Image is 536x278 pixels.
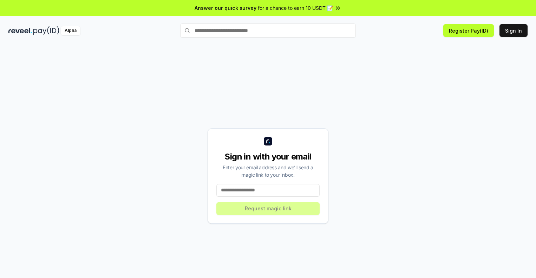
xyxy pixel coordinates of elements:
div: Alpha [61,26,80,35]
div: Sign in with your email [216,151,320,162]
div: Enter your email address and we’ll send a magic link to your inbox. [216,164,320,178]
span: Answer our quick survey [195,4,256,12]
img: reveel_dark [8,26,32,35]
button: Register Pay(ID) [443,24,494,37]
span: for a chance to earn 10 USDT 📝 [258,4,333,12]
img: pay_id [33,26,59,35]
button: Sign In [499,24,528,37]
img: logo_small [264,137,272,145]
